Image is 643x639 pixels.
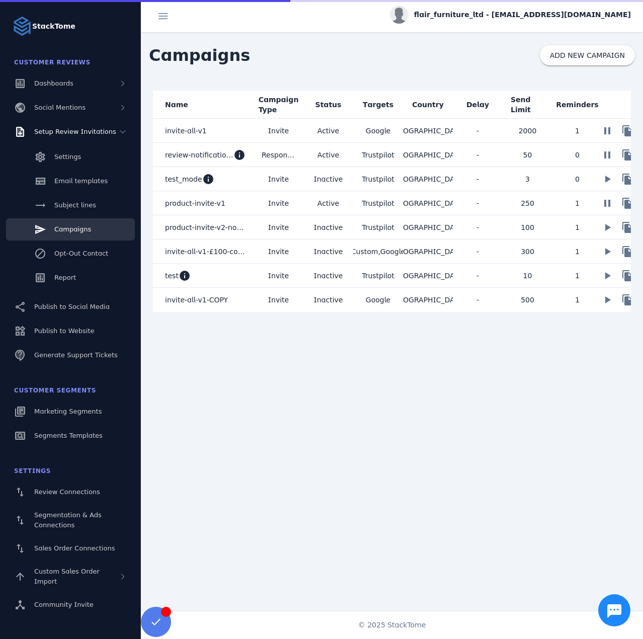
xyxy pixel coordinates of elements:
span: test_mode [165,173,202,185]
mat-header-cell: Status [303,91,353,119]
span: Custom, [351,248,380,256]
button: flair_furniture_ltd - [EMAIL_ADDRESS][DOMAIN_NAME] [390,6,631,24]
span: Trustpilot [362,199,394,207]
span: review-notifications [165,149,233,161]
span: Campaigns [141,35,258,75]
span: Invite [268,246,289,258]
span: Invite [268,221,289,233]
mat-cell: [GEOGRAPHIC_DATA] [403,167,453,191]
span: Setup Review Invitations [34,128,116,135]
mat-cell: - [453,215,503,239]
mat-cell: Active [303,143,353,167]
a: Generate Support Tickets [6,344,135,366]
mat-cell: 1 [552,191,602,215]
a: Subject lines [6,194,135,216]
mat-cell: 3 [503,167,552,191]
mat-cell: - [453,239,503,264]
mat-cell: 0 [552,143,602,167]
span: Google [380,248,405,256]
mat-cell: Active [303,119,353,143]
mat-header-cell: Reminders [552,91,602,119]
a: Marketing Segments [6,401,135,423]
mat-cell: Inactive [303,264,353,288]
mat-cell: [GEOGRAPHIC_DATA] [403,119,453,143]
span: Response [262,149,295,161]
span: Sales Order Connections [34,544,115,552]
mat-cell: 100 [503,215,552,239]
strong: StackTome [32,21,75,32]
span: ADD NEW CAMPAIGN [550,52,625,59]
mat-header-cell: Name [153,91,254,119]
span: Marketing Segments [34,408,102,415]
span: flair_furniture_ltd - [EMAIL_ADDRESS][DOMAIN_NAME] [414,10,631,20]
a: Opt-Out Contact [6,243,135,265]
span: product-invite-v2-no-image [165,221,246,233]
mat-header-cell: Targets [353,91,403,119]
a: Sales Order Connections [6,537,135,560]
span: Segments Templates [34,432,103,439]
a: Review Connections [6,481,135,503]
button: ADD NEW CAMPAIGN [540,45,635,65]
span: product-invite-v1 [165,197,225,209]
mat-cell: - [453,119,503,143]
mat-cell: [GEOGRAPHIC_DATA] [403,239,453,264]
img: profile.jpg [390,6,408,24]
mat-cell: 10 [503,264,552,288]
span: Invite [268,270,289,282]
span: Publish to Social Media [34,303,110,310]
mat-cell: [GEOGRAPHIC_DATA] [403,191,453,215]
mat-cell: [GEOGRAPHIC_DATA] [403,288,453,312]
mat-cell: - [453,191,503,215]
span: Subject lines [54,201,96,209]
mat-cell: - [453,288,503,312]
mat-header-cell: Campaign Type [254,91,303,119]
span: Customer Reviews [14,59,91,66]
a: Publish to Website [6,320,135,342]
img: Logo image [12,16,32,36]
mat-cell: Inactive [303,167,353,191]
span: Trustpilot [362,175,394,183]
span: Dashboards [34,79,73,87]
span: Publish to Website [34,327,94,335]
a: Segmentation & Ads Connections [6,505,135,535]
mat-cell: - [453,167,503,191]
span: Campaigns [54,225,91,233]
a: Report [6,267,135,289]
span: Google [366,127,390,135]
mat-cell: 1 [552,288,602,312]
mat-cell: 250 [503,191,552,215]
a: Segments Templates [6,425,135,447]
mat-cell: 1 [552,239,602,264]
mat-cell: 0 [552,167,602,191]
span: Settings [14,467,51,474]
mat-header-cell: Send Limit [503,91,552,119]
span: Invite [268,294,289,306]
mat-cell: 1 [552,215,602,239]
mat-icon: info [179,270,191,282]
span: invite-all-v1 [165,125,207,137]
span: Custom Sales Order Import [34,568,100,585]
a: Community Invite [6,594,135,616]
span: Opt-Out Contact [54,250,108,257]
span: Invite [268,173,289,185]
a: Settings [6,146,135,168]
mat-cell: [GEOGRAPHIC_DATA] [403,215,453,239]
mat-cell: - [453,264,503,288]
span: Social Mentions [34,104,86,111]
mat-cell: 500 [503,288,552,312]
span: Email templates [54,177,108,185]
mat-cell: 50 [503,143,552,167]
span: invite-all-v1-COPY [165,294,228,306]
mat-cell: 300 [503,239,552,264]
span: Invite [268,125,289,137]
a: Publish to Social Media [6,296,135,318]
span: invite-all-v1-£100-competition [165,246,246,258]
span: Customer Segments [14,387,96,394]
mat-cell: Inactive [303,239,353,264]
span: Report [54,274,76,281]
span: Review Connections [34,488,100,496]
mat-cell: [GEOGRAPHIC_DATA] [403,143,453,167]
mat-icon: info [202,173,214,185]
mat-icon: info [233,149,246,161]
span: Trustpilot [362,151,394,159]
